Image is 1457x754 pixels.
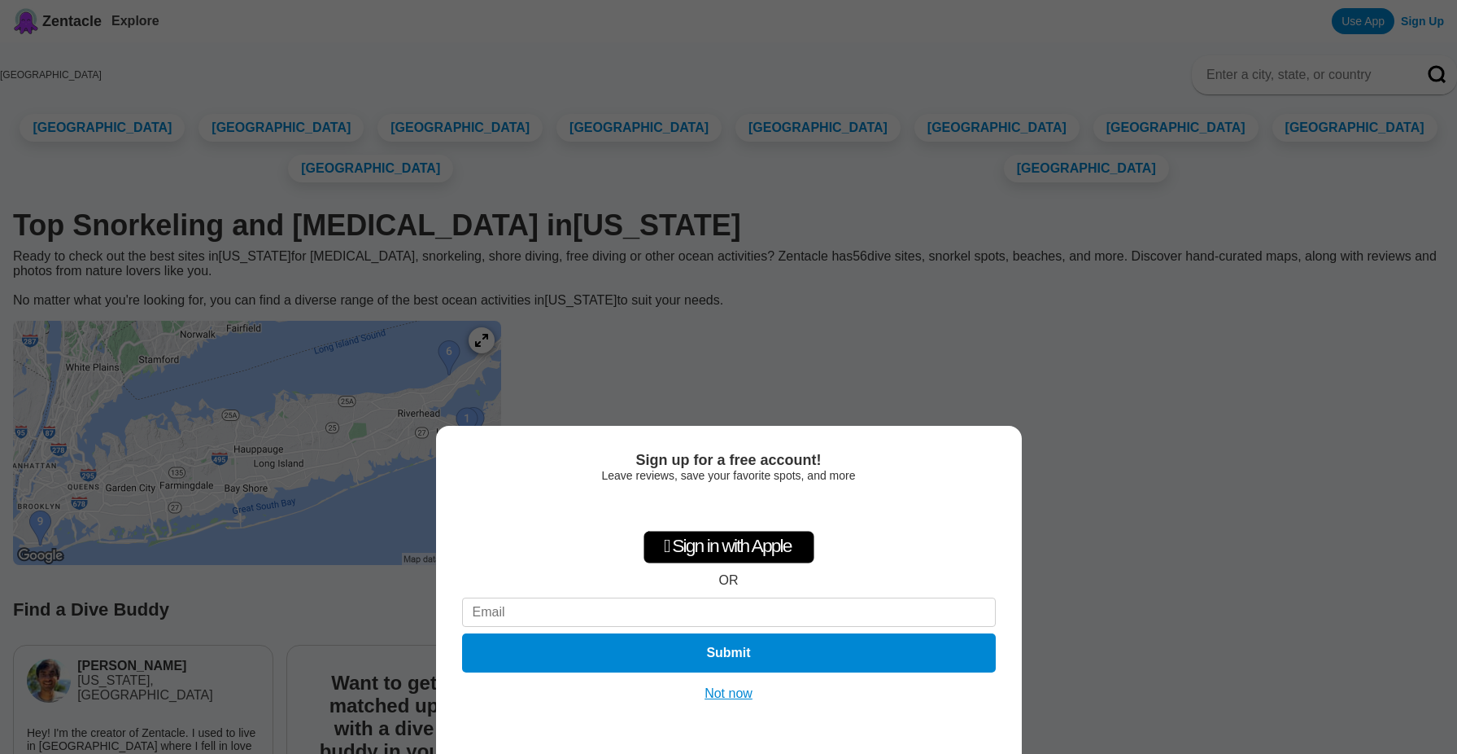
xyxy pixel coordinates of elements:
iframe: Sign in with Google Button [646,490,812,526]
input: Email [462,598,996,627]
div: Leave reviews, save your favorite spots, and more [462,469,996,482]
button: Submit [462,633,996,673]
div: Sign in with Apple [643,531,814,563]
button: Not now [700,686,757,702]
div: Sign up for a free account! [462,452,996,469]
div: OR [719,573,739,588]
